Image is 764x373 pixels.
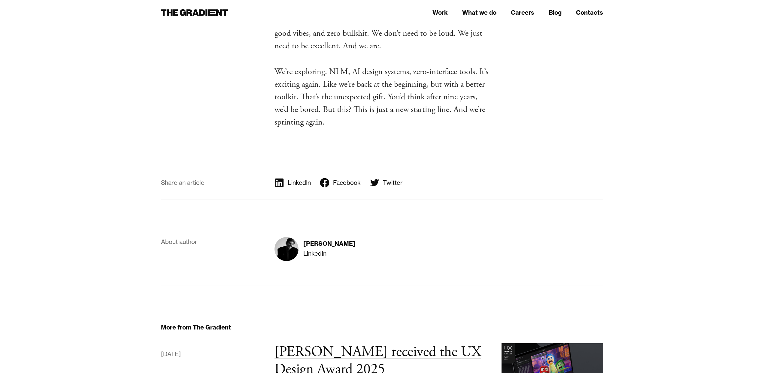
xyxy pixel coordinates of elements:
[320,178,361,188] a: Facebook
[274,65,490,128] p: We’re exploring. NLM, AI design systems, zero-interface tools. It’s exciting again. Like we’re ba...
[161,349,181,359] div: [DATE]
[511,8,534,17] a: Careers
[333,179,361,186] div: Facebook
[462,8,496,17] a: What we do
[383,179,403,186] div: Twitter
[303,249,326,258] a: LinkedIn
[161,323,231,331] h2: More from The Gradient
[288,179,311,186] div: LinkedIn
[432,8,448,17] a: Work
[161,178,205,188] div: Share an article
[370,178,403,188] a: Twitter
[576,8,603,17] a: Contacts
[549,8,562,17] a: Blog
[303,240,356,248] div: [PERSON_NAME]
[161,237,197,247] div: About author
[274,178,311,188] a: LinkedIn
